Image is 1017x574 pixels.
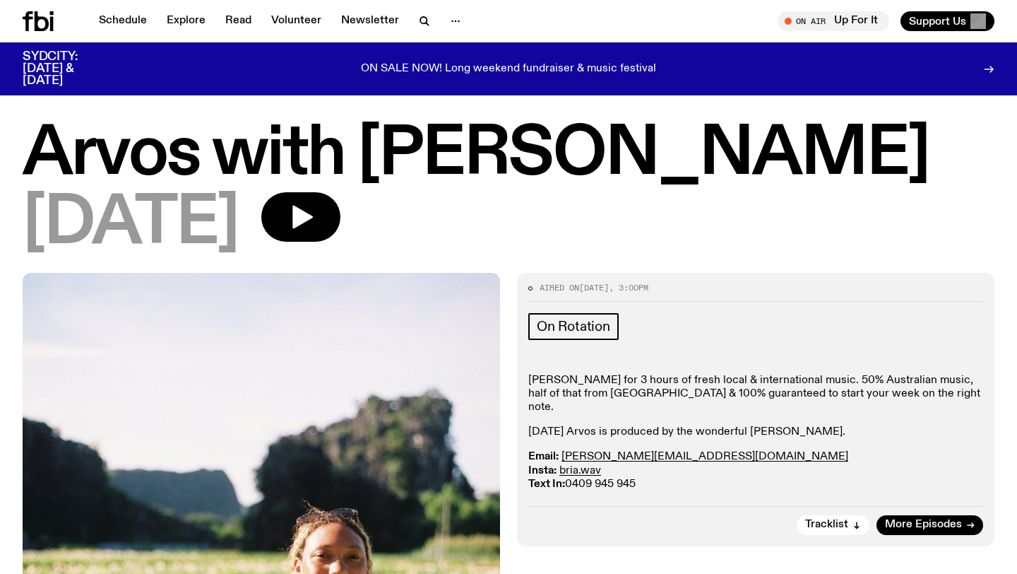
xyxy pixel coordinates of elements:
h1: Arvos with [PERSON_NAME] [23,123,994,187]
span: On Rotation [537,319,610,334]
span: Aired on [540,282,579,293]
button: Support Us [900,11,994,31]
span: More Episodes [885,520,962,530]
span: Support Us [909,15,966,28]
p: [PERSON_NAME] for 3 hours of fresh local & international music. ​50% Australian music, half of th... [528,374,983,415]
span: [DATE] [23,192,239,256]
a: More Episodes [876,515,983,535]
a: [PERSON_NAME][EMAIL_ADDRESS][DOMAIN_NAME] [561,451,848,462]
strong: Text In: [528,479,565,490]
a: Volunteer [263,11,330,31]
button: On AirUp For It [778,11,889,31]
button: Tracklist [797,515,869,535]
a: On Rotation [528,313,619,340]
a: Explore [158,11,214,31]
strong: Insta: [528,465,557,476]
a: Newsletter [333,11,408,31]
strong: Email: [528,451,559,462]
span: [DATE] [579,282,609,293]
a: bria.wav [559,465,601,476]
span: , 3:00pm [609,282,648,293]
p: 0409 945 945 [528,450,983,491]
p: ON SALE NOW! Long weekend fundraiser & music festival [361,63,656,76]
a: Schedule [90,11,155,31]
h3: SYDCITY: [DATE] & [DATE] [23,51,113,87]
span: Tracklist [805,520,848,530]
a: Read [217,11,260,31]
p: [DATE] Arvos is produced by the wonderful [PERSON_NAME]. [528,426,983,439]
